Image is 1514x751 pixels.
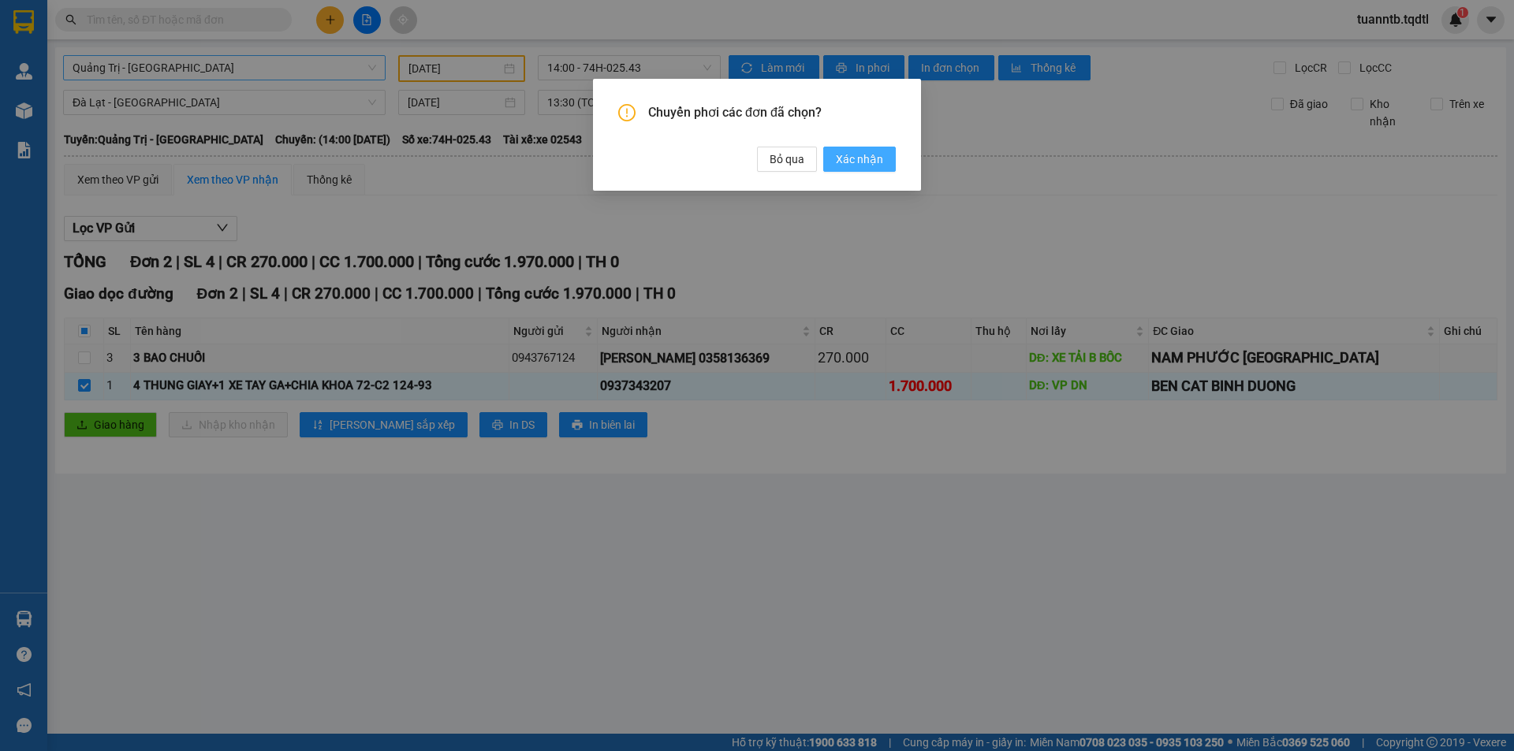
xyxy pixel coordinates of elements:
span: exclamation-circle [618,104,636,121]
span: Chuyển phơi các đơn đã chọn? [648,104,896,121]
button: Bỏ qua [757,147,817,172]
button: Xác nhận [823,147,896,172]
span: Bỏ qua [770,151,804,168]
span: Xác nhận [836,151,883,168]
